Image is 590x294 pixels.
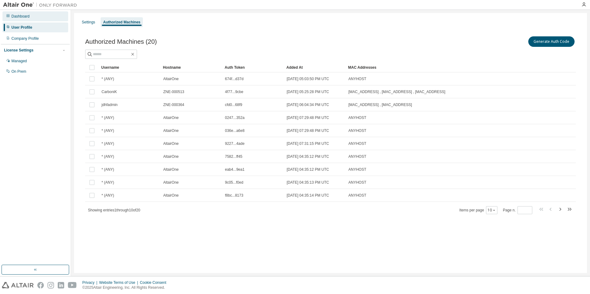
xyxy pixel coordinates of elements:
[348,193,366,198] span: ANYHOST
[348,89,445,94] span: [MAC_ADDRESS] , [MAC_ADDRESS] , [MAC_ADDRESS]
[287,193,329,198] span: [DATE] 04:35:14 PM UTC
[225,115,244,120] span: 0247...352a
[163,154,179,159] span: AltairOne
[82,280,99,285] div: Privacy
[488,208,496,213] button: 10
[102,76,114,81] span: * (ANY)
[348,63,511,72] div: MAC Addresses
[225,193,243,198] span: f8bc...8173
[2,282,34,288] img: altair_logo.svg
[225,89,243,94] span: 4f77...9cbe
[102,167,114,172] span: * (ANY)
[348,128,366,133] span: ANYHOST
[102,141,114,146] span: * (ANY)
[225,154,243,159] span: 7582...ff45
[4,48,33,53] div: License Settings
[348,102,412,107] span: [MAC_ADDRESS] , [MAC_ADDRESS]
[68,282,77,288] img: youtube.svg
[163,76,179,81] span: AltairOne
[163,102,184,107] span: ZNE-000364
[163,63,220,72] div: Hostname
[163,141,179,146] span: AltairOne
[11,36,39,41] div: Company Profile
[11,69,26,74] div: On Prem
[58,282,64,288] img: linkedin.svg
[348,167,366,172] span: ANYHOST
[348,115,366,120] span: ANYHOST
[82,20,95,25] div: Settings
[287,102,329,107] span: [DATE] 06:04:34 PM UTC
[225,76,243,81] span: 674f...d37d
[287,76,329,81] span: [DATE] 05:03:50 PM UTC
[102,180,114,185] span: * (ANY)
[99,280,140,285] div: Website Terms of Use
[85,38,157,45] span: Authorized Machines (20)
[101,63,158,72] div: Username
[3,2,80,8] img: Altair One
[348,154,366,159] span: ANYHOST
[225,128,244,133] span: 036e...a6e8
[163,128,179,133] span: AltairOne
[48,282,54,288] img: instagram.svg
[225,63,281,72] div: Auth Token
[287,141,329,146] span: [DATE] 07:31:15 PM UTC
[503,206,532,214] span: Page n.
[348,180,366,185] span: ANYHOST
[103,20,140,25] div: Authorized Machines
[287,154,329,159] span: [DATE] 04:35:12 PM UTC
[287,167,329,172] span: [DATE] 04:35:12 PM UTC
[88,208,140,212] span: Showing entries 1 through 10 of 20
[225,167,244,172] span: eab4...9ea1
[287,115,329,120] span: [DATE] 07:29:48 PM UTC
[287,128,329,133] span: [DATE] 07:29:48 PM UTC
[102,193,114,198] span: * (ANY)
[11,25,32,30] div: User Profile
[225,102,242,107] span: cfd0...68f9
[528,36,575,47] button: Generate Auth Code
[11,14,30,19] div: Dashboard
[163,193,179,198] span: AltairOne
[11,59,27,63] div: Managed
[225,180,243,185] span: 9c05...f0ed
[102,128,114,133] span: * (ANY)
[163,167,179,172] span: AltairOne
[102,115,114,120] span: * (ANY)
[163,89,184,94] span: ZNE-000513
[163,180,179,185] span: AltairOne
[140,280,170,285] div: Cookie Consent
[102,89,117,94] span: CarboniK
[102,102,118,107] span: jdhfadmin
[287,89,329,94] span: [DATE] 05:25:28 PM UTC
[102,154,114,159] span: * (ANY)
[37,282,44,288] img: facebook.svg
[163,115,179,120] span: AltairOne
[286,63,343,72] div: Added At
[459,206,497,214] span: Items per page
[225,141,244,146] span: 9227...4ade
[82,285,170,290] p: © 2025 Altair Engineering, Inc. All Rights Reserved.
[348,141,366,146] span: ANYHOST
[287,180,329,185] span: [DATE] 04:35:13 PM UTC
[348,76,366,81] span: ANYHOST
